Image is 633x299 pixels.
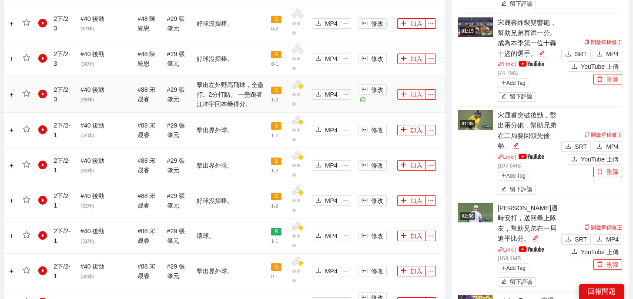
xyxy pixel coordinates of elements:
button: delete刪除 [593,167,622,177]
a: linkLink [498,61,513,67]
span: ellipsis [426,20,435,27]
span: play-circle [38,125,47,134]
span: ellipsis [426,268,435,274]
span: ellipsis [426,198,435,204]
span: # 40 後勁 [80,228,104,244]
span: star [23,90,30,97]
button: downloadMP4 [312,266,341,276]
span: MP4 [606,49,619,59]
span: link [498,154,503,160]
span: ( 32 球) [80,203,94,208]
span: 1 - 2 [271,168,278,173]
span: 修改 [371,85,383,94]
span: column-width [362,197,368,204]
p: | | 74.7 MB [498,60,559,78]
td: 擊出界外球。 [193,254,268,289]
span: edit [539,50,545,57]
span: column-width [362,268,368,275]
span: ( 30 球) [80,274,94,279]
span: star [23,54,30,62]
span: edit [501,1,507,7]
span: plus [401,268,407,275]
button: ellipsis [341,89,351,100]
span: copy [584,40,589,45]
span: 修改 [371,125,383,135]
button: downloadMP4 [312,125,341,135]
span: ellipsis [426,56,435,62]
span: YouTube 上傳 [581,155,619,164]
span: star [23,161,30,168]
button: downloadSRT [561,49,591,59]
td: 好球沒揮棒。 [193,41,268,77]
span: plus [501,80,506,85]
button: column-width修改 [358,18,387,29]
span: MP4 [325,54,338,64]
div: 01:35 [460,120,475,128]
div: 宋晟睿炸裂雙響砲，幫助兄弟再添一分。成為本季第一位十轟十盜的選手。 [498,17,559,58]
span: column-width [362,55,368,62]
span: play-circle [38,266,47,275]
button: plus加入 [397,54,426,64]
span: # 88 宋晟睿 [137,263,155,279]
span: download [596,143,603,150]
span: 修改 [371,19,383,28]
button: 展開行 [8,20,15,27]
button: edit留下評論 [498,277,536,287]
span: copy [584,225,589,230]
span: MP4 [606,142,619,151]
span: check-circle [360,97,366,103]
span: 修改 [371,161,383,170]
span: # 29 張肇元 [167,86,185,103]
button: plus加入 [397,89,426,100]
span: 1 - 2 [271,203,278,208]
span: # 29 張肇元 [167,192,185,209]
span: delete [597,168,603,175]
span: # 29 張肇元 [167,228,185,244]
span: # 88 宋晟睿 [137,228,155,244]
img: yt_logo_rgb_light.a676ea31.png [519,61,544,67]
span: S [271,122,281,130]
span: download [565,236,571,243]
button: ellipsis [341,231,351,241]
span: play-circle [38,90,47,98]
span: download [596,51,603,58]
span: copy [584,132,589,137]
span: # 29 張肇元 [167,263,185,279]
button: edit留下評論 [498,92,536,102]
span: MP4 [325,231,338,241]
button: column-width修改 [358,125,387,135]
button: ellipsis [341,266,351,276]
span: # 40 後勁 [80,50,104,67]
button: downloadMP4 [312,89,341,100]
button: downloadMP4 [593,234,622,245]
button: column-width修改 [358,266,387,276]
button: 展開行 [8,162,15,169]
td: 好球沒揮棒。 [193,6,268,41]
span: plus [401,55,407,62]
span: plus [401,162,407,169]
button: ellipsis [341,18,351,29]
span: # 40 後勁 [80,122,104,138]
span: MP4 [325,161,338,170]
button: plus加入 [397,195,426,206]
span: # 48 陳統恩 [137,15,155,32]
button: ellipsis [425,18,436,29]
div: 宋晟睿突破後勁，擊出兩分砲，幫助兄弟在二局要回領先優勢。 [498,110,559,151]
span: S [271,16,281,24]
span: play-circle [38,161,47,169]
span: 1 - 2 [271,97,278,102]
td: 擊出界外球。 [193,148,268,183]
span: ellipsis [341,56,351,62]
span: ellipsis [341,233,351,239]
button: ellipsis [425,195,436,206]
span: # 40 後勁 [80,192,104,209]
button: ellipsis [341,125,351,135]
span: S [271,51,281,59]
td: 壞球。 [193,218,268,254]
span: Add Tag [498,171,529,181]
span: download [315,197,322,204]
span: ellipsis [341,91,351,97]
div: 編輯 [539,48,545,59]
a: 開啟草稿修正 [584,39,622,45]
span: Add Tag [498,263,529,273]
